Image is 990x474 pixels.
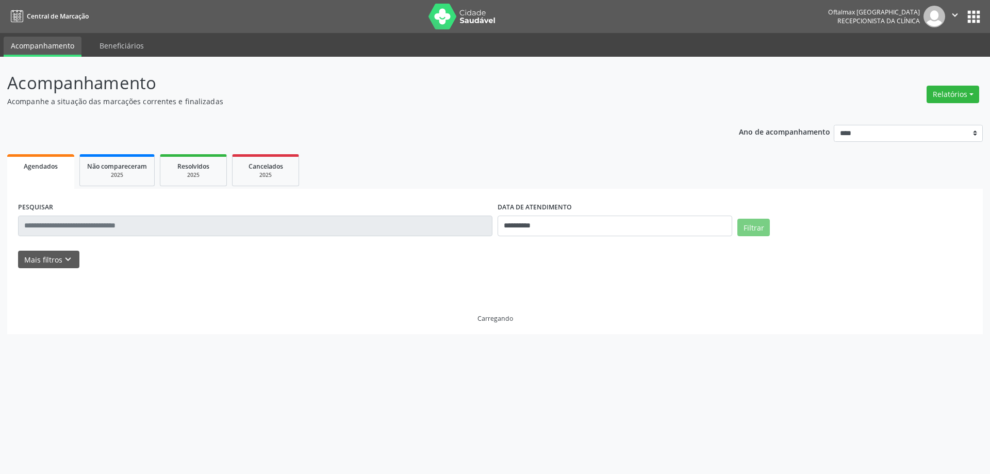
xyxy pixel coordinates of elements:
[477,314,513,323] div: Carregando
[965,8,983,26] button: apps
[945,6,965,27] button: 
[18,200,53,216] label: PESQUISAR
[949,9,961,21] i: 
[87,171,147,179] div: 2025
[739,125,830,138] p: Ano de acompanhamento
[92,37,151,55] a: Beneficiários
[737,219,770,236] button: Filtrar
[7,8,89,25] a: Central de Marcação
[927,86,979,103] button: Relatórios
[4,37,81,57] a: Acompanhamento
[249,162,283,171] span: Cancelados
[87,162,147,171] span: Não compareceram
[62,254,74,265] i: keyboard_arrow_down
[18,251,79,269] button: Mais filtroskeyboard_arrow_down
[240,171,291,179] div: 2025
[837,17,920,25] span: Recepcionista da clínica
[7,96,690,107] p: Acompanhe a situação das marcações correntes e finalizadas
[7,70,690,96] p: Acompanhamento
[27,12,89,21] span: Central de Marcação
[498,200,572,216] label: DATA DE ATENDIMENTO
[828,8,920,17] div: Oftalmax [GEOGRAPHIC_DATA]
[24,162,58,171] span: Agendados
[177,162,209,171] span: Resolvidos
[923,6,945,27] img: img
[168,171,219,179] div: 2025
